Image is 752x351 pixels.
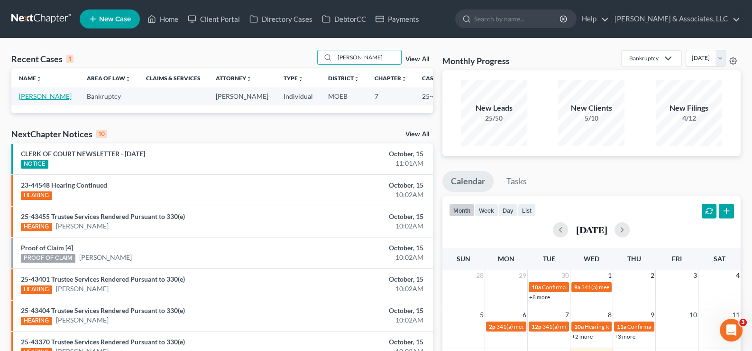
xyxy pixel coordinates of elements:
button: list [518,204,536,217]
div: HEARING [21,285,52,294]
span: 6 [522,309,527,321]
a: Chapterunfold_more [375,75,407,82]
div: October, 15 [295,149,423,159]
div: New Clients [558,103,624,114]
span: 10 [688,309,698,321]
span: 1 [607,270,613,281]
div: 25/50 [461,114,527,123]
span: 2p [489,323,495,330]
iframe: Intercom live chat [720,319,743,342]
a: [PERSON_NAME] [79,253,132,262]
span: 28 [475,270,485,281]
a: Directory Cases [245,10,317,28]
button: day [498,204,518,217]
a: DebtorCC [317,10,371,28]
a: 25-43404 Trustee Services Rendered Pursuant to 330(e) [21,306,185,314]
div: 11:01AM [295,159,423,168]
span: Thu [627,255,641,263]
a: Nameunfold_more [19,75,42,82]
h2: [DATE] [576,225,607,235]
a: [PERSON_NAME] [19,92,72,100]
a: Area of Lawunfold_more [87,75,131,82]
span: Mon [498,255,514,263]
span: Tue [543,255,555,263]
a: Help [577,10,609,28]
td: MOEB [321,87,367,105]
span: New Case [99,16,131,23]
div: PROOF OF CLAIM [21,254,75,263]
a: Case Nounfold_more [422,75,452,82]
div: New Leads [461,103,527,114]
a: CLERK OF COURT NEWSLETTER - [DATE] [21,150,145,158]
th: Claims & Services [138,68,208,87]
i: unfold_more [401,76,407,82]
span: Confirmation hearing for [PERSON_NAME] [542,284,650,291]
td: 25-43779 [414,87,460,105]
span: 4 [735,270,741,281]
span: 3 [692,270,698,281]
span: 9a [574,284,580,291]
a: [PERSON_NAME] [56,221,109,231]
a: 25-43455 Trustee Services Rendered Pursuant to 330(e) [21,212,185,220]
span: 5 [479,309,485,321]
div: 10:02AM [295,221,423,231]
i: unfold_more [246,76,252,82]
div: 10:02AM [295,253,423,262]
span: 10a [574,323,584,330]
div: HEARING [21,317,52,325]
a: Tasks [498,171,535,192]
span: 9 [650,309,655,321]
input: Search by name... [474,10,561,28]
div: 10:02AM [295,190,423,199]
i: unfold_more [298,76,303,82]
a: Typeunfold_more [284,75,303,82]
span: 3 [739,319,747,326]
a: 25-43370 Trustee Services Rendered Pursuant to 330(e) [21,338,185,346]
a: Calendar [442,171,494,192]
h3: Monthly Progress [442,55,510,66]
span: Sat [714,255,725,263]
div: October, 15 [295,212,423,221]
a: 25-43401 Trustee Services Rendered Pursuant to 330(e) [21,275,185,283]
div: October, 15 [295,337,423,347]
div: 5/10 [558,114,624,123]
div: October, 15 [295,275,423,284]
span: 30 [560,270,570,281]
div: October, 15 [295,306,423,315]
div: NOTICE [21,160,48,169]
a: View All [405,56,429,63]
a: [PERSON_NAME] [56,284,109,294]
button: month [449,204,475,217]
span: Wed [584,255,599,263]
span: Fri [672,255,682,263]
input: Search by name... [335,50,401,64]
a: [PERSON_NAME] [56,315,109,325]
span: 29 [518,270,527,281]
i: unfold_more [36,76,42,82]
div: October, 15 [295,180,423,190]
a: Client Portal [183,10,245,28]
a: +2 more [572,333,593,340]
a: Home [143,10,183,28]
a: Proof of Claim [4] [21,244,73,252]
td: Bankruptcy [79,87,138,105]
span: Confirmation hearing for [PERSON_NAME] [627,323,735,330]
div: HEARING [21,223,52,231]
a: +8 more [529,294,550,301]
div: 10:02AM [295,315,423,325]
span: Sun [457,255,470,263]
a: [PERSON_NAME] & Associates, LLC [610,10,740,28]
span: 10a [532,284,541,291]
div: HEARING [21,191,52,200]
span: 11a [617,323,626,330]
div: Recent Cases [11,53,73,65]
div: Bankruptcy [629,54,659,62]
i: unfold_more [125,76,131,82]
span: Hearing for [PERSON_NAME] & [PERSON_NAME] [585,323,709,330]
div: 1 [66,55,73,63]
a: +3 more [614,333,635,340]
a: Attorneyunfold_more [216,75,252,82]
div: October, 15 [295,243,423,253]
td: 7 [367,87,414,105]
span: 7 [564,309,570,321]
